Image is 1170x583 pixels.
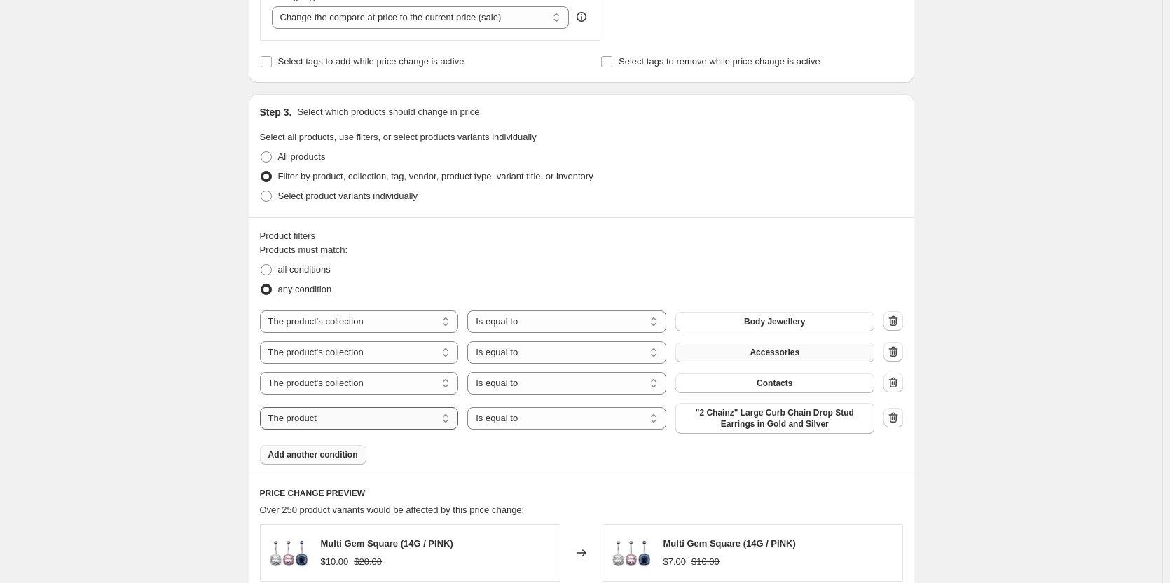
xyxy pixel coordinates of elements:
span: Body Jewellery [744,316,805,327]
p: Select which products should change in price [297,105,479,119]
span: Accessories [750,347,799,358]
span: Select all products, use filters, or select products variants individually [260,132,537,142]
div: $10.00 [321,555,349,569]
span: Select tags to add while price change is active [278,56,464,67]
button: Add another condition [260,445,366,465]
span: Filter by product, collection, tag, vendor, product type, variant title, or inventory [278,171,593,181]
span: Multi Gem Square (14G / PINK) [321,538,453,549]
div: Product filters [260,229,903,243]
span: Select product variants individually [278,191,418,201]
button: "2 Chainz" Large Curb Chain Drop Stud Earrings in Gold and Silver [675,403,874,434]
button: Body Jewellery [675,312,874,331]
span: Add another condition [268,449,358,460]
div: $7.00 [663,555,687,569]
span: Select tags to remove while price change is active [619,56,820,67]
strike: $20.00 [354,555,382,569]
span: All products [278,151,326,162]
span: any condition [278,284,332,294]
img: 168-200-504_80x.jpg [610,532,652,574]
span: Multi Gem Square (14G / PINK) [663,538,796,549]
button: Contacts [675,373,874,393]
span: Products must match: [260,245,348,255]
h2: Step 3. [260,105,292,119]
span: "2 Chainz" Large Curb Chain Drop Stud Earrings in Gold and Silver [684,407,866,430]
span: Over 250 product variants would be affected by this price change: [260,505,525,515]
strike: $10.00 [691,555,720,569]
h6: PRICE CHANGE PREVIEW [260,488,903,499]
span: all conditions [278,264,331,275]
div: help [574,10,589,24]
img: 168-200-504_80x.jpg [268,532,310,574]
span: Contacts [757,378,792,389]
button: Accessories [675,343,874,362]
